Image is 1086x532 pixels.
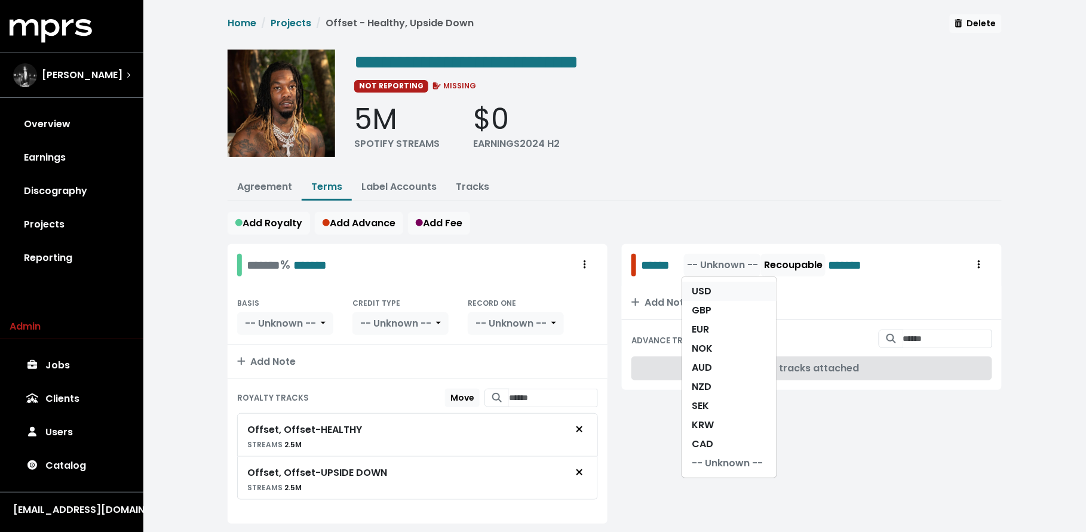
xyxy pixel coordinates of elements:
button: -- Unknown -- [237,312,333,335]
small: CREDIT TYPE [352,298,400,308]
small: ROYALTY TRACKS [237,392,309,404]
img: Album cover for this project [228,50,335,157]
a: Projects [10,208,134,241]
button: -- Unknown -- [352,312,449,335]
span: STREAMS [247,439,283,450]
span: -- Unknown -- [360,316,431,330]
div: EARNINGS 2024 H2 [473,137,560,151]
span: MISSING [431,81,477,91]
a: Earnings [10,141,134,174]
a: Projects [271,16,311,30]
a: Reporting [10,241,134,275]
span: -- Unknown -- [687,258,758,272]
a: Clients [10,382,134,416]
a: SEK [682,396,777,416]
span: Edit value [354,53,578,72]
a: NOK [682,339,777,358]
a: NZD [682,377,777,396]
button: Royalty administration options [572,254,598,276]
button: Add Royalty [228,212,310,235]
button: Add Note [622,286,1002,319]
button: Delete [950,14,1002,33]
input: Search for tracks by title and link them to this royalty [509,389,598,407]
span: Add Advance [323,216,395,230]
a: Discography [10,174,134,208]
a: Label Accounts [361,180,437,193]
a: mprs logo [10,23,92,37]
span: -- Unknown -- [245,316,316,330]
a: Users [10,416,134,449]
a: Home [228,16,256,30]
a: Catalog [10,449,134,482]
span: % [280,256,290,273]
button: Add Advance [315,212,403,235]
small: RECORD ONE [468,298,516,308]
a: Agreement [237,180,292,193]
a: USD [682,282,777,301]
span: Recoupable [764,258,823,272]
input: Search for tracks by title and link them to this advance [903,330,992,348]
span: [PERSON_NAME] [42,68,122,82]
span: NOT REPORTING [354,80,428,92]
span: Edit value [247,259,280,271]
a: KRW [682,416,777,435]
img: The selected account / producer [13,63,37,87]
button: Move [445,389,480,407]
button: -- Unknown -- [684,254,761,276]
span: Add Fee [416,216,462,230]
button: -- Unknown -- [468,312,564,335]
a: EUR [682,320,777,339]
button: Add Note [228,345,608,379]
span: Add Note [237,355,296,368]
div: $0 [473,102,560,137]
span: STREAMS [247,482,283,493]
a: GBP [682,301,777,320]
a: Tracks [456,180,489,193]
span: -- Unknown -- [475,316,547,330]
span: Delete [955,17,996,29]
span: Edit value [641,256,682,274]
a: Terms [311,180,342,193]
div: SPOTIFY STREAMS [354,137,440,151]
a: AUD [682,358,777,377]
a: CAD [682,435,777,454]
span: Add Note [631,296,690,309]
button: Royalty administration options [966,254,992,276]
button: Remove royalty target [566,462,593,484]
div: No tracks attached [631,356,992,380]
li: Offset - Healthy, Upside Down [311,16,474,30]
button: Recoupable [761,254,826,276]
div: Offset, Offset - UPSIDE DOWN [247,466,387,480]
small: 2.5M [247,439,302,450]
button: Remove royalty target [566,419,593,441]
a: -- Unknown -- [682,454,777,473]
div: Offset, Offset - HEALTHY [247,423,362,437]
span: Edit value [293,259,327,271]
div: [EMAIL_ADDRESS][DOMAIN_NAME] [13,503,130,517]
small: ADVANCE TRACKS [631,335,705,346]
div: 5M [354,102,440,137]
button: [EMAIL_ADDRESS][DOMAIN_NAME] [10,502,134,518]
small: 2.5M [247,482,302,493]
span: Edit value [828,256,882,274]
nav: breadcrumb [228,16,474,40]
a: Jobs [10,349,134,382]
a: Overview [10,107,134,141]
span: Add Royalty [235,216,302,230]
button: Add Fee [408,212,470,235]
small: BASIS [237,298,259,308]
span: Move [450,392,474,404]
